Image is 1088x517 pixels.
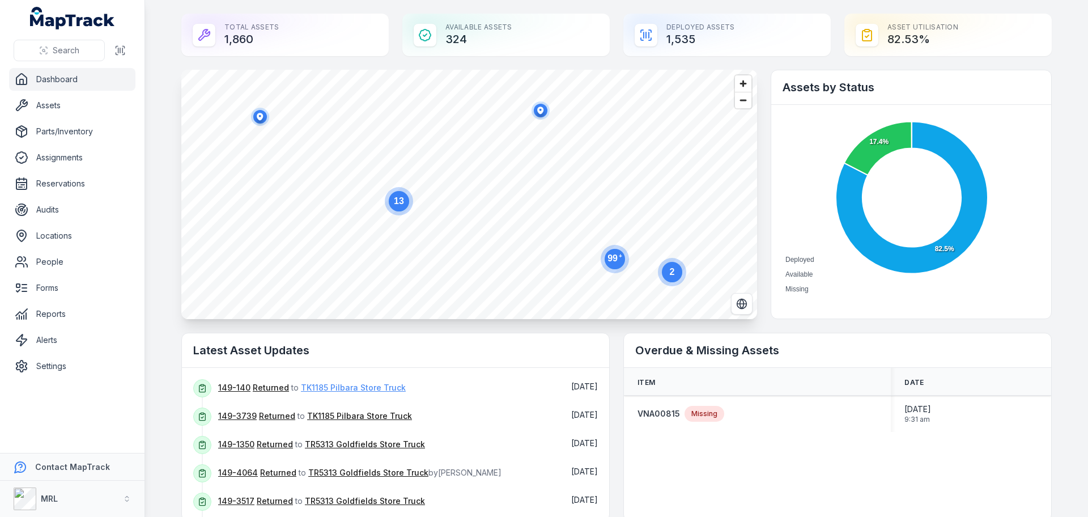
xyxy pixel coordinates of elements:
[785,256,814,264] span: Deployed
[619,253,622,259] tspan: +
[218,496,425,506] span: to
[260,467,296,478] a: Returned
[571,410,598,419] span: [DATE]
[904,404,931,424] time: 9/15/2025, 9:31:09 AM
[218,439,254,450] a: 149-1350
[259,410,295,422] a: Returned
[9,303,135,325] a: Reports
[9,198,135,221] a: Audits
[571,467,598,476] time: 9/16/2025, 2:21:52 PM
[9,120,135,143] a: Parts/Inventory
[635,342,1040,358] h2: Overdue & Missing Assets
[253,382,289,393] a: Returned
[904,415,931,424] span: 9:31 am
[685,406,724,422] div: Missing
[218,495,254,507] a: 149-3517
[257,495,293,507] a: Returned
[9,355,135,378] a: Settings
[783,79,1040,95] h2: Assets by Status
[218,383,406,392] span: to
[218,468,501,477] span: to by [PERSON_NAME]
[305,495,425,507] a: TR5313 Goldfields Store Truck
[30,7,115,29] a: MapTrack
[307,410,412,422] a: TK1185 Pilbara Store Truck
[9,172,135,195] a: Reservations
[9,94,135,117] a: Assets
[9,146,135,169] a: Assignments
[53,45,79,56] span: Search
[218,439,425,449] span: to
[9,224,135,247] a: Locations
[9,329,135,351] a: Alerts
[904,404,931,415] span: [DATE]
[785,270,813,278] span: Available
[731,293,753,315] button: Switch to Satellite View
[571,438,598,448] time: 9/16/2025, 2:21:52 PM
[571,467,598,476] span: [DATE]
[257,439,293,450] a: Returned
[735,92,751,108] button: Zoom out
[571,382,598,391] span: [DATE]
[218,411,412,421] span: to
[218,410,257,422] a: 149-3739
[670,267,675,277] text: 2
[41,494,58,503] strong: MRL
[9,68,135,91] a: Dashboard
[305,439,425,450] a: TR5313 Goldfields Store Truck
[571,495,598,505] span: [DATE]
[9,251,135,273] a: People
[14,40,105,61] button: Search
[308,467,428,478] a: TR5313 Goldfields Store Truck
[181,70,757,319] canvas: Map
[218,467,258,478] a: 149-4064
[193,342,598,358] h2: Latest Asset Updates
[9,277,135,299] a: Forms
[637,408,680,419] a: VNA00815
[394,196,404,206] text: 13
[571,438,598,448] span: [DATE]
[735,75,751,92] button: Zoom in
[571,410,598,419] time: 9/20/2025, 9:17:40 AM
[218,382,250,393] a: 149-140
[637,378,655,387] span: Item
[571,382,598,391] time: 9/20/2025, 9:41:20 AM
[785,285,809,293] span: Missing
[571,495,598,505] time: 9/16/2025, 2:21:52 PM
[607,253,622,263] text: 99
[35,462,110,472] strong: Contact MapTrack
[904,378,924,387] span: Date
[301,382,406,393] a: TK1185 Pilbara Store Truck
